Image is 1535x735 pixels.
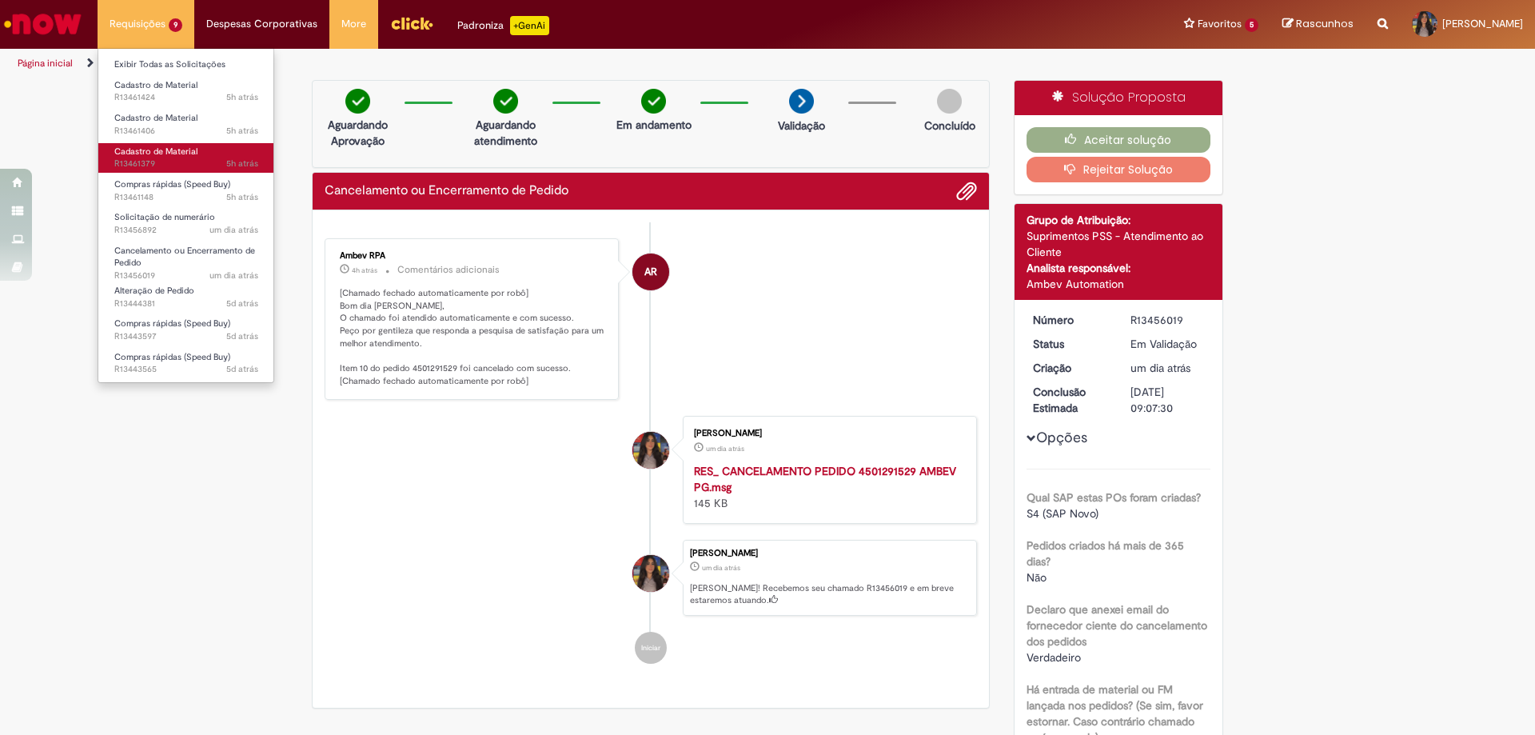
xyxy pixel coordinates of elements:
img: check-circle-green.png [641,89,666,114]
span: um dia atrás [209,224,258,236]
div: Ambev RPA [632,254,669,290]
span: R13461406 [114,125,258,138]
p: [PERSON_NAME]! Recebemos seu chamado R13456019 e em breve estaremos atuando. [690,582,968,607]
span: R13461379 [114,158,258,170]
div: Padroniza [457,16,549,35]
span: 5h atrás [226,125,258,137]
div: Grupo de Atribuição: [1027,212,1211,228]
time: 28/08/2025 10:55:56 [209,224,258,236]
p: Aguardando atendimento [467,117,544,149]
span: Solicitação de numerário [114,211,215,223]
span: Compras rápidas (Speed Buy) [114,178,230,190]
span: 5h atrás [226,191,258,203]
div: 28/08/2025 09:07:26 [1130,360,1205,376]
div: Suprimentos PSS - Atendimento ao Cliente [1027,228,1211,260]
span: Não [1027,570,1047,585]
p: [Chamado fechado automaticamente por robô] Bom dia [PERSON_NAME], O chamado foi atendido automati... [340,287,606,388]
div: R13456019 [1130,312,1205,328]
a: Aberto R13461148 : Compras rápidas (Speed Buy) [98,176,274,206]
div: Ambev RPA [340,251,606,261]
li: Samantha Fernanda Malaquias Fontana [325,540,977,617]
span: R13461148 [114,191,258,204]
span: Compras rápidas (Speed Buy) [114,351,230,363]
span: R13443597 [114,330,258,343]
span: 5d atrás [226,330,258,342]
b: Declaro que anexei email do fornecedor ciente do cancelamento dos pedidos [1027,602,1207,649]
dt: Criação [1021,360,1119,376]
a: Rascunhos [1282,17,1354,32]
button: Adicionar anexos [956,181,977,202]
time: 29/08/2025 10:47:32 [352,266,377,275]
span: 5d atrás [226,298,258,310]
a: Aberto R13461424 : Cadastro de Material [98,77,274,106]
span: 5 [1245,18,1258,32]
span: um dia atrás [702,563,740,573]
span: R13456019 [114,270,258,282]
span: AR [644,253,657,291]
span: Cadastro de Material [114,146,197,158]
div: [PERSON_NAME] [694,429,960,438]
span: Favoritos [1198,16,1242,32]
dt: Número [1021,312,1119,328]
time: 25/08/2025 10:57:01 [226,363,258,375]
span: 5d atrás [226,363,258,375]
div: Analista responsável: [1027,260,1211,276]
div: Ambev Automation [1027,276,1211,292]
ul: Trilhas de página [12,49,1011,78]
span: Alteração de Pedido [114,285,194,297]
time: 29/08/2025 10:15:05 [226,125,258,137]
span: um dia atrás [706,444,744,453]
span: 9 [169,18,182,32]
span: R13461424 [114,91,258,104]
time: 29/08/2025 09:40:25 [226,191,258,203]
time: 28/08/2025 09:07:26 [1130,361,1190,375]
div: [PERSON_NAME] [690,549,968,558]
a: Aberto R13461379 : Cadastro de Material [98,143,274,173]
p: Concluído [924,118,975,134]
time: 28/08/2025 09:07:02 [706,444,744,453]
p: Validação [778,118,825,134]
time: 29/08/2025 10:17:18 [226,91,258,103]
small: Comentários adicionais [397,263,500,277]
span: Despesas Corporativas [206,16,317,32]
a: Aberto R13443597 : Compras rápidas (Speed Buy) [98,315,274,345]
span: Verdadeiro [1027,650,1081,665]
h2: Cancelamento ou Encerramento de Pedido Histórico de tíquete [325,184,568,198]
button: Aceitar solução [1027,127,1211,153]
span: um dia atrás [1130,361,1190,375]
span: 4h atrás [352,266,377,275]
img: img-circle-grey.png [937,89,962,114]
img: check-circle-green.png [493,89,518,114]
p: +GenAi [510,16,549,35]
span: 5h atrás [226,91,258,103]
span: Cadastro de Material [114,79,197,91]
a: Aberto R13443565 : Compras rápidas (Speed Buy) [98,349,274,378]
span: More [341,16,366,32]
span: Requisições [110,16,165,32]
span: Cadastro de Material [114,112,197,124]
a: Página inicial [18,57,73,70]
dt: Conclusão Estimada [1021,384,1119,416]
div: [DATE] 09:07:30 [1130,384,1205,416]
time: 29/08/2025 10:12:03 [226,158,258,170]
ul: Requisições [98,48,274,383]
span: S4 (SAP Novo) [1027,506,1098,521]
a: Aberto R13456892 : Solicitação de numerário [98,209,274,238]
div: Samantha Fernanda Malaquias Fontana [632,555,669,592]
img: check-circle-green.png [345,89,370,114]
a: Exibir Todas as Solicitações [98,56,274,74]
span: Rascunhos [1296,16,1354,31]
div: Solução Proposta [1015,81,1223,115]
a: Aberto R13444381 : Alteração de Pedido [98,282,274,312]
dt: Status [1021,336,1119,352]
p: Em andamento [616,117,692,133]
span: 5h atrás [226,158,258,170]
span: R13443565 [114,363,258,376]
ul: Histórico de tíquete [325,222,977,680]
button: Rejeitar Solução [1027,157,1211,182]
span: R13444381 [114,298,258,310]
time: 25/08/2025 11:01:13 [226,330,258,342]
p: Aguardando Aprovação [319,117,397,149]
span: Compras rápidas (Speed Buy) [114,318,230,330]
b: Qual SAP estas POs foram criadas? [1027,490,1201,505]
